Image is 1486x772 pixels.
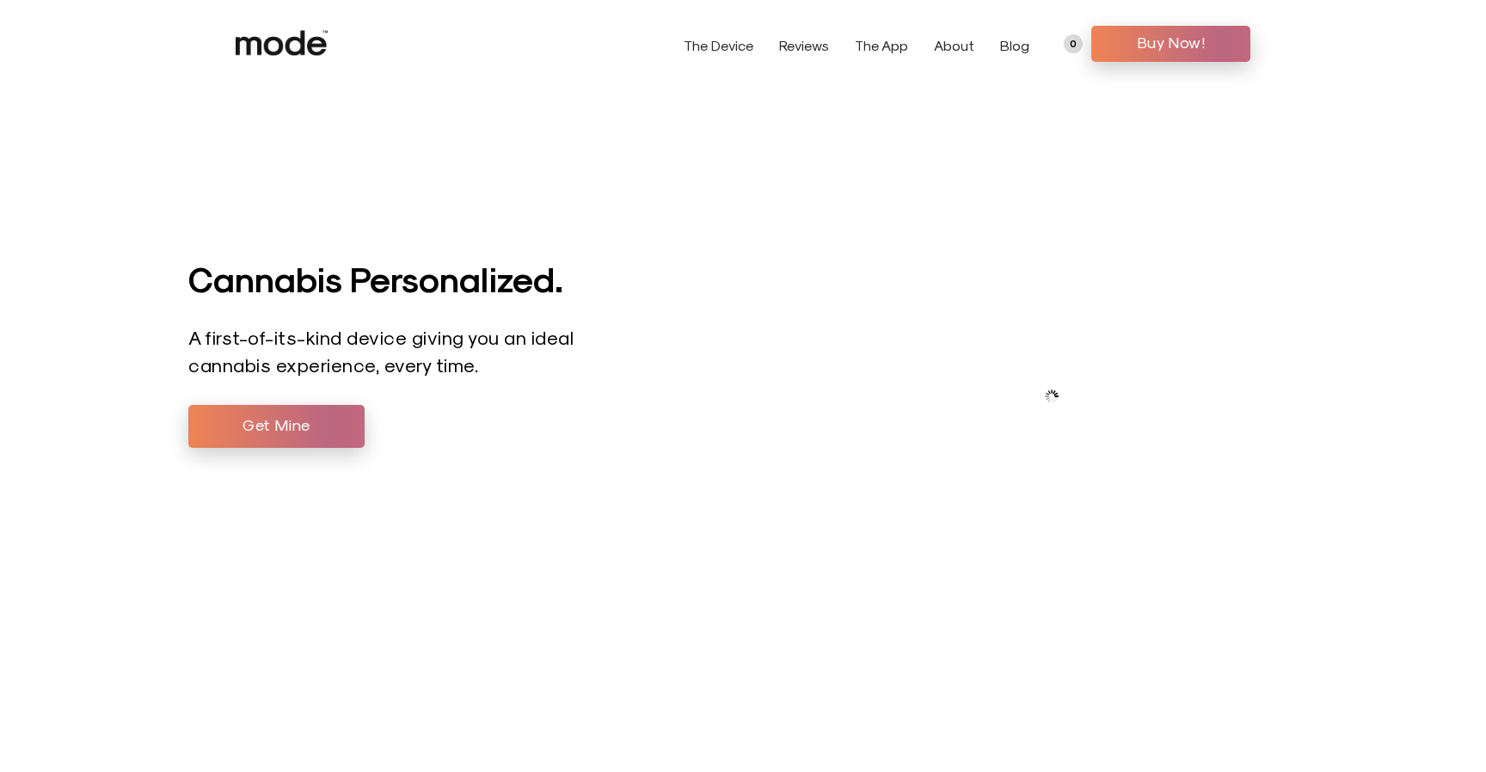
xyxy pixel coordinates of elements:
a: Blog [1000,37,1029,53]
a: The Device [684,37,753,53]
p: A first-of-its-kind device giving you an ideal cannabis experience, every time. [188,324,580,379]
span: Buy Now! [1104,29,1237,55]
a: Buy Now! [1091,26,1250,62]
a: Get Mine [188,405,365,448]
a: About [934,37,974,53]
a: Reviews [779,37,829,53]
span: Get Mine [201,412,352,438]
a: The App [855,37,908,53]
a: 0 [1064,34,1083,53]
h1: Cannabis Personalized. [188,257,725,298]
